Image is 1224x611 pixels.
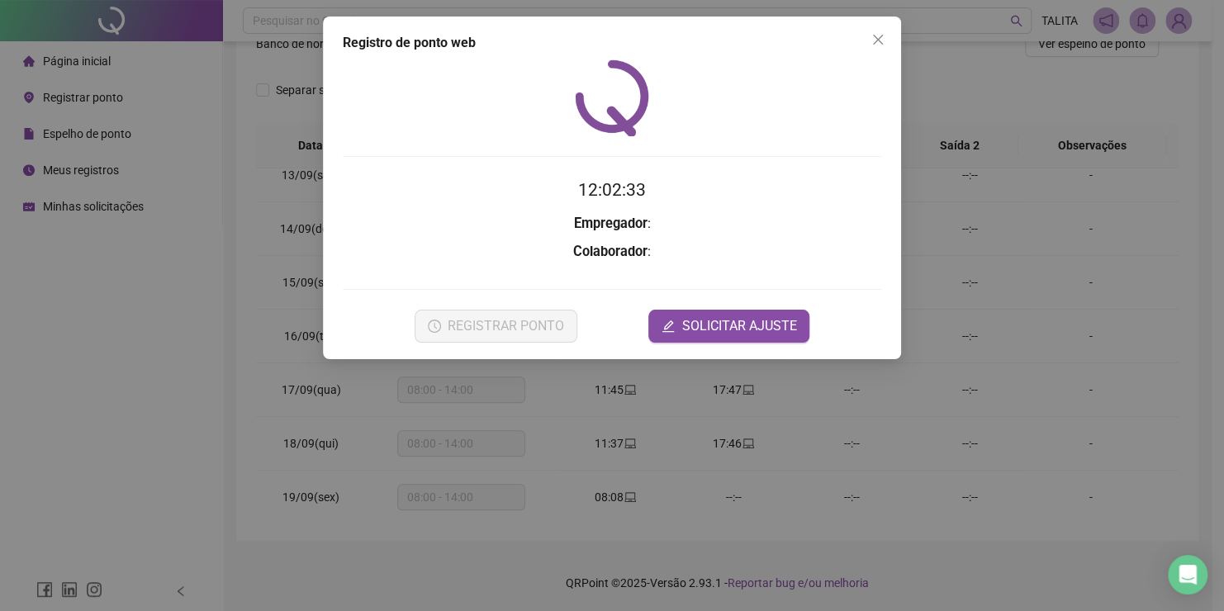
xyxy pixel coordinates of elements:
[575,59,649,136] img: QRPoint
[865,26,891,53] button: Close
[343,241,881,263] h3: :
[871,33,885,46] span: close
[662,320,675,333] span: edit
[1168,555,1207,594] div: Open Intercom Messenger
[681,316,796,336] span: SOLICITAR AJUSTE
[578,180,646,200] time: 12:02:33
[343,33,881,53] div: Registro de ponto web
[415,310,577,343] button: REGISTRAR PONTO
[574,216,648,231] strong: Empregador
[573,244,648,259] strong: Colaborador
[343,213,881,234] h3: :
[648,310,809,343] button: editSOLICITAR AJUSTE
